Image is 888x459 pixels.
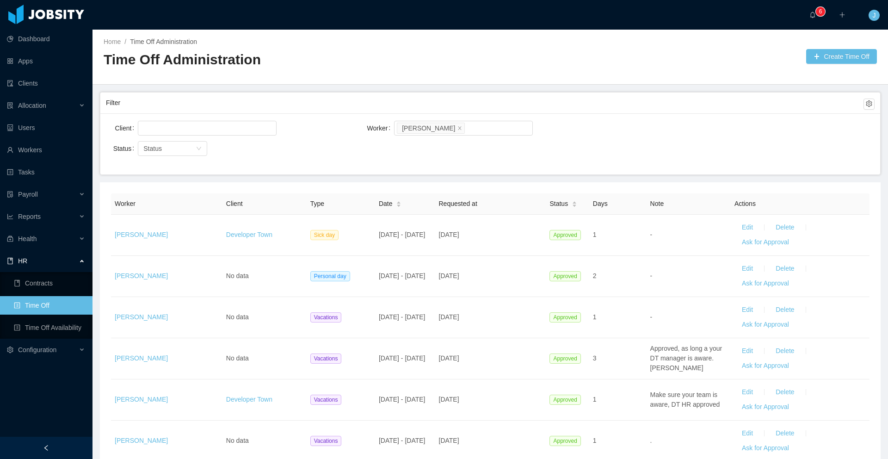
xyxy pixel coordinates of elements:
[310,436,342,446] span: Vacations
[379,437,425,444] span: [DATE] - [DATE]
[439,354,459,362] span: [DATE]
[734,441,796,456] button: Ask for Approval
[7,141,85,159] a: icon: userWorkers
[7,102,13,109] i: icon: solution
[439,231,459,238] span: [DATE]
[379,396,425,403] span: [DATE] - [DATE]
[310,271,350,281] span: Personal day
[310,395,342,405] span: Vacations
[650,345,722,372] span: Approved, as long a your DT manager is aware. [PERSON_NAME]
[402,123,455,133] div: [PERSON_NAME]
[549,354,580,364] span: Approved
[14,296,85,315] a: icon: profileTime Off
[115,313,168,321] a: [PERSON_NAME]
[650,437,652,444] span: .
[7,30,85,48] a: icon: pie-chartDashboard
[115,354,168,362] a: [PERSON_NAME]
[7,118,85,137] a: icon: robotUsers
[734,220,760,235] button: Edit
[768,220,802,235] button: Delete
[593,272,597,279] span: 2
[379,272,425,279] span: [DATE] - [DATE]
[734,200,756,207] span: Actions
[549,395,580,405] span: Approved
[115,124,138,132] label: Client
[115,272,168,279] a: [PERSON_NAME]
[310,312,342,323] span: Vacations
[593,200,608,207] span: Days
[18,191,38,198] span: Payroll
[734,359,796,373] button: Ask for Approval
[816,7,825,16] sup: 6
[839,12,845,18] i: icon: plus
[226,313,249,321] span: No data
[7,347,13,353] i: icon: setting
[396,200,401,203] i: icon: caret-up
[7,213,13,220] i: icon: line-chart
[806,49,877,64] button: icon: plusCreate Time Off
[650,391,720,408] span: Make sure your team is aware, DT HR approved
[734,385,760,400] button: Edit
[734,261,760,276] button: Edit
[18,257,27,265] span: HR
[196,146,202,152] i: icon: down
[113,145,138,152] label: Status
[396,204,401,206] i: icon: caret-down
[226,396,272,403] a: Developer Town
[768,426,802,441] button: Delete
[7,74,85,93] a: icon: auditClients
[310,354,342,364] span: Vacations
[549,312,580,323] span: Approved
[650,313,653,321] span: -
[809,12,816,18] i: icon: bell
[104,38,121,45] a: Home
[226,200,243,207] span: Client
[115,396,168,403] a: [PERSON_NAME]
[7,163,85,181] a: icon: profileTasks
[873,10,876,21] span: J
[226,272,249,279] span: No data
[141,123,146,134] input: Client
[734,317,796,332] button: Ask for Approval
[226,231,272,238] a: Developer Town
[310,200,324,207] span: Type
[106,94,863,112] div: Filter
[819,7,822,16] p: 6
[7,258,13,264] i: icon: book
[379,231,425,238] span: [DATE] - [DATE]
[734,426,760,441] button: Edit
[18,235,37,242] span: Health
[439,437,459,444] span: [DATE]
[7,52,85,70] a: icon: appstoreApps
[593,396,597,403] span: 1
[124,38,126,45] span: /
[457,125,462,131] i: icon: close
[367,124,394,132] label: Worker
[467,123,472,134] input: Worker
[549,199,568,209] span: Status
[863,99,875,110] button: icon: setting
[734,276,796,291] button: Ask for Approval
[115,200,136,207] span: Worker
[734,400,796,415] button: Ask for Approval
[593,231,597,238] span: 1
[18,213,41,220] span: Reports
[593,437,597,444] span: 1
[379,313,425,321] span: [DATE] - [DATE]
[104,50,490,69] h2: Time Off Administration
[768,385,802,400] button: Delete
[7,191,13,198] i: icon: file-protect
[14,274,85,292] a: icon: bookContracts
[650,272,653,279] span: -
[593,354,597,362] span: 3
[115,437,168,444] a: [PERSON_NAME]
[650,231,653,238] span: -
[130,38,197,45] a: Time Off Administration
[650,200,664,207] span: Note
[379,354,425,362] span: [DATE] - [DATE]
[18,346,56,354] span: Configuration
[397,123,465,134] li: Pedro Pinheiro
[14,318,85,337] a: icon: profileTime Off Availability
[439,200,477,207] span: Requested at
[549,436,580,446] span: Approved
